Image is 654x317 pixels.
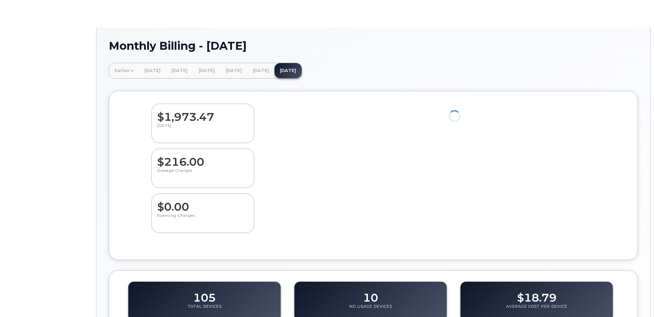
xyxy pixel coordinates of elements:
a: [DATE] [275,63,302,78]
p: [DATE] [157,123,248,136]
dd: $18.79 [517,285,557,304]
a: Earlier [109,63,139,78]
dd: $0.00 [157,194,248,213]
dd: 10 [363,285,378,304]
p: Average Cost Per Device [506,304,567,316]
a: [DATE] [220,63,247,78]
p: Total Devices [188,304,222,316]
dd: $216.00 [157,149,248,168]
a: [DATE] [139,63,166,78]
a: [DATE] [193,63,220,78]
p: No Usage Devices [349,304,392,316]
dd: 105 [193,285,216,304]
p: Roaming Charges [157,213,248,225]
h1: Monthly Billing - [DATE] [109,40,638,52]
dd: $1,973.47 [157,104,248,123]
p: Overage Charges [157,168,248,180]
a: [DATE] [166,63,193,78]
a: [DATE] [247,63,275,78]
